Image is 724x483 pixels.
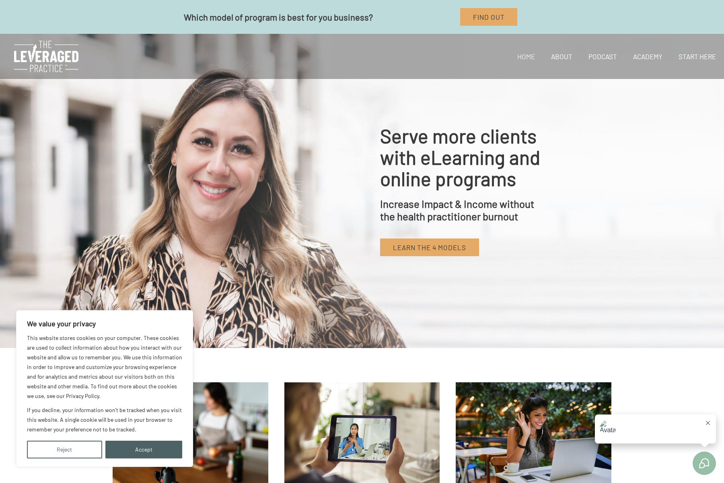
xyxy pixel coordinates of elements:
[27,405,182,434] p: If you decline, your information won’t be tracked when you visit this website. A single cookie wi...
[14,41,78,72] img: The Leveraged Practice
[380,238,479,256] a: Learn the 4 models
[27,333,182,401] p: This website stores cookies on your computer. These cookies are used to collect information about...
[184,12,373,22] span: Which model of program is best for you business?
[460,8,517,26] a: Find Out
[503,43,724,70] nav: Site Navigation
[543,43,580,70] a: About
[27,441,102,458] button: Reject
[580,43,625,70] a: Podcast
[671,43,724,70] a: Start Here
[625,43,671,70] a: Academy
[27,319,182,328] p: We value your privacy
[473,13,505,21] span: Find Out
[393,243,466,251] span: Learn the 4 models
[380,197,534,222] span: Increase Impact & Income without the health practitioner burnout
[16,310,193,467] div: We value your privacy
[509,43,543,70] a: Home
[105,441,183,458] button: Accept
[380,124,540,190] span: Serve more clients with eLearning and online programs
